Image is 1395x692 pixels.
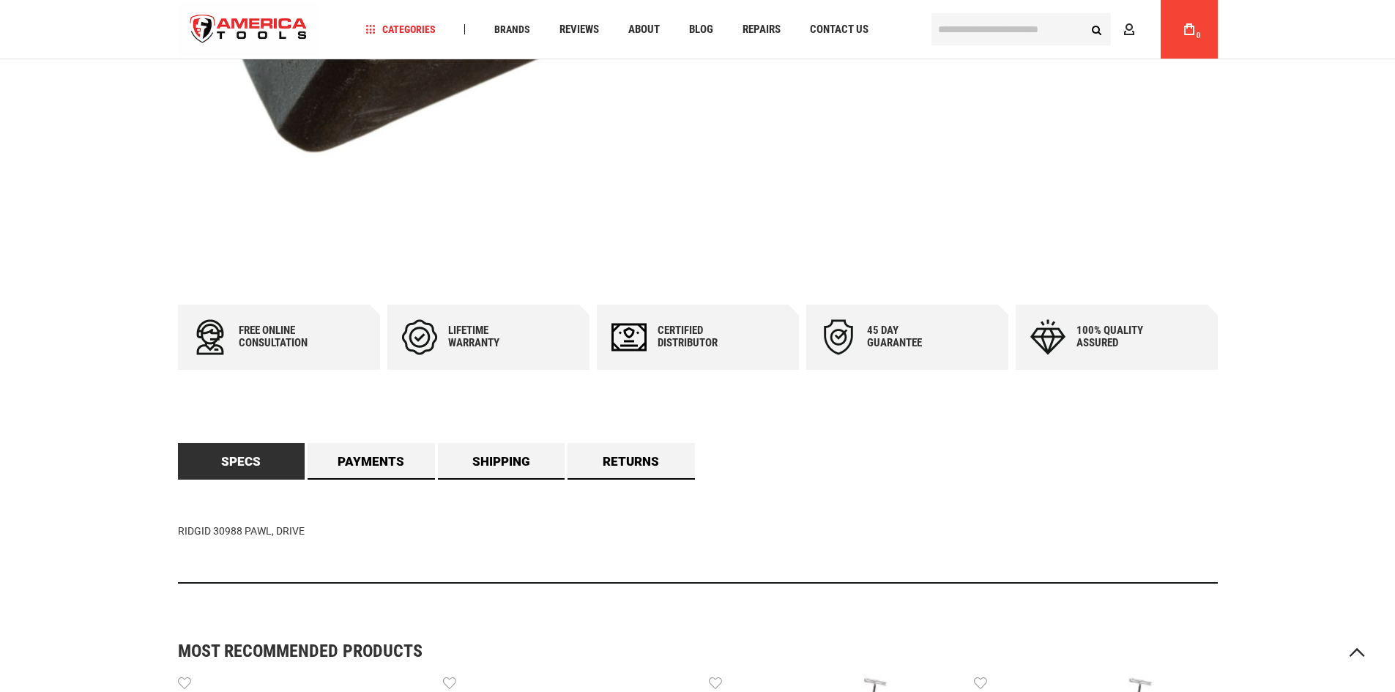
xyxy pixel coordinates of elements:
[1083,15,1111,43] button: Search
[308,443,435,480] a: Payments
[867,324,955,349] div: 45 day Guarantee
[810,24,868,35] span: Contact Us
[553,20,606,40] a: Reviews
[622,20,666,40] a: About
[178,443,305,480] a: Specs
[658,324,745,349] div: Certified Distributor
[803,20,875,40] a: Contact Us
[559,24,599,35] span: Reviews
[359,20,442,40] a: Categories
[736,20,787,40] a: Repairs
[568,443,695,480] a: Returns
[689,24,713,35] span: Blog
[365,24,436,34] span: Categories
[178,2,320,57] img: America Tools
[438,443,565,480] a: Shipping
[178,642,1167,660] strong: Most Recommended Products
[1076,324,1164,349] div: 100% quality assured
[178,2,320,57] a: store logo
[488,20,537,40] a: Brands
[1197,31,1201,40] span: 0
[239,324,327,349] div: Free online consultation
[682,20,720,40] a: Blog
[494,24,530,34] span: Brands
[743,24,781,35] span: Repairs
[628,24,660,35] span: About
[178,480,1218,584] div: RIDGID 30988 PAWL, DRIVE
[448,324,536,349] div: Lifetime warranty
